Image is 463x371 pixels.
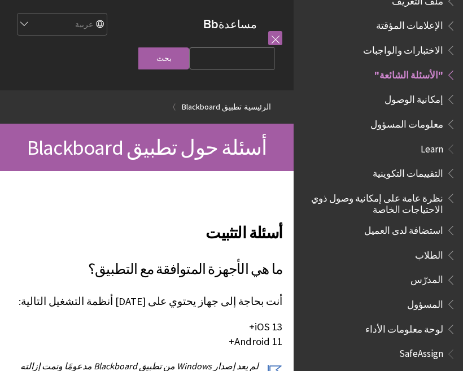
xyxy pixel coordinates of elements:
span: SafeAssign [399,344,443,360]
span: الاختبارات والواجبات [363,41,443,56]
a: مساعدةBb [203,17,257,31]
span: المدرّس [410,270,443,286]
p: أنت بحاجة إلى جهاز يحتوي على [DATE] أنظمة التشغيل التالية: [11,294,282,309]
span: الطلاب [415,246,443,261]
a: الرئيسية [244,100,271,114]
select: Site Language Selector [16,14,107,36]
span: معلومات المسؤول [370,115,443,130]
span: نظرة عامة على إمكانية وصول ذوي الاحتياجات الخاصة [307,189,443,215]
p: iOS 13+ Android 11+ [11,320,282,349]
nav: Book outline for Blackboard Learn Help [300,139,456,339]
span: لوحة معلومات الأداء [365,320,443,335]
a: تطبيق Blackboard [182,100,242,114]
span: أسئلة حول تطبيق Blackboard [27,134,267,160]
input: بحث [138,47,189,69]
h3: ما هي الأجهزة المتوافقة مع التطبيق؟ [11,259,282,280]
span: إمكانية الوصول [385,90,443,105]
span: التقييمات التكوينية [373,164,443,179]
h2: أسئلة التثبيت [11,207,282,245]
span: الإعلامات المؤقتة [376,16,443,32]
strong: Bb [203,17,219,32]
span: استضافة لدى العميل [364,221,443,236]
span: المسؤول [407,295,443,310]
span: Learn [421,139,443,155]
span: "الأسئلة الشائعة" [374,66,443,81]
